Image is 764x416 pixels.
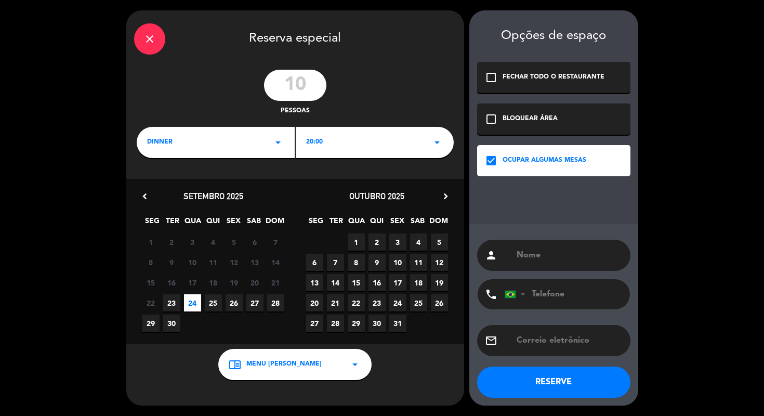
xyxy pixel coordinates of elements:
[348,315,365,332] span: 29
[184,274,201,291] span: 17
[389,254,406,271] span: 10
[348,233,365,251] span: 1
[410,233,427,251] span: 4
[147,137,173,148] span: DINNER
[477,29,630,44] div: Opções de espaço
[349,358,361,371] i: arrow_drop_down
[267,233,284,251] span: 7
[226,233,243,251] span: 5
[516,333,623,348] input: Correio eletrônico
[485,154,497,167] i: check_box
[409,215,426,232] span: SAB
[389,274,406,291] span: 17
[485,288,497,301] i: phone
[327,315,344,332] span: 28
[410,274,427,291] span: 18
[306,315,323,332] span: 27
[410,294,427,311] span: 25
[306,294,323,311] span: 20
[368,233,386,251] span: 2
[431,274,448,291] span: 19
[281,106,310,116] span: pessoas
[348,254,365,271] span: 8
[163,315,180,332] span: 30
[267,254,284,271] span: 14
[184,254,201,271] span: 10
[142,294,160,311] span: 22
[205,274,222,291] span: 18
[225,215,242,232] span: SEX
[429,215,446,232] span: DOM
[431,294,448,311] span: 26
[245,215,262,232] span: SAB
[246,254,264,271] span: 13
[349,191,404,201] span: outubro 2025
[266,215,283,232] span: DOM
[348,274,365,291] span: 15
[184,294,201,311] span: 24
[246,233,264,251] span: 6
[267,274,284,291] span: 21
[368,315,386,332] span: 30
[503,72,604,83] div: FECHAR TODO O RESTAURANTE
[264,70,326,101] input: 0
[184,233,201,251] span: 3
[164,215,181,232] span: TER
[368,274,386,291] span: 16
[205,215,222,232] span: QUI
[163,274,180,291] span: 16
[142,274,160,291] span: 15
[516,248,623,263] input: Nome
[183,191,243,201] span: setembro 2025
[306,254,323,271] span: 6
[431,233,448,251] span: 5
[485,71,497,84] i: check_box_outline_blank
[142,315,160,332] span: 29
[308,215,325,232] span: SEG
[142,254,160,271] span: 8
[505,280,529,309] div: Brazil (Brasil): +55
[226,254,243,271] span: 12
[306,137,323,148] span: 20:00
[226,274,243,291] span: 19
[368,215,386,232] span: QUI
[126,10,464,64] div: Reserva especial
[431,136,443,149] i: arrow_drop_down
[389,215,406,232] span: SEX
[163,233,180,251] span: 2
[246,274,264,291] span: 20
[485,334,497,347] i: email
[327,294,344,311] span: 21
[205,254,222,271] span: 11
[163,254,180,271] span: 9
[246,294,264,311] span: 27
[229,358,241,371] i: chrome_reader_mode
[143,33,156,45] i: close
[226,294,243,311] span: 26
[389,315,406,332] span: 31
[144,215,161,232] span: SEG
[485,113,497,125] i: check_box_outline_blank
[327,254,344,271] span: 7
[246,359,322,370] span: Menu [PERSON_NAME]
[185,215,202,232] span: QUA
[348,215,365,232] span: QUA
[348,294,365,311] span: 22
[389,294,406,311] span: 24
[306,274,323,291] span: 13
[139,191,150,202] i: chevron_left
[205,294,222,311] span: 25
[485,249,497,262] i: person
[440,191,451,202] i: chevron_right
[368,294,386,311] span: 23
[205,233,222,251] span: 4
[503,114,558,124] div: BLOQUEAR ÁREA
[272,136,284,149] i: arrow_drop_down
[163,294,180,311] span: 23
[503,155,586,166] div: OCUPAR ALGUMAS MESAS
[431,254,448,271] span: 12
[267,294,284,311] span: 28
[410,254,427,271] span: 11
[505,279,619,309] input: Telefone
[142,233,160,251] span: 1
